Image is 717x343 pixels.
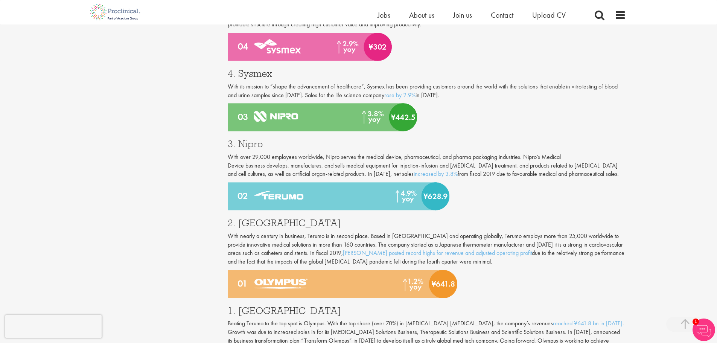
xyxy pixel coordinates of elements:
h3: 3. Nipro [228,139,626,149]
h3: 2. [GEOGRAPHIC_DATA] [228,218,626,228]
p: With over 29,000 employees worldwide, Nipro serves the medical device, pharmaceutical, and pharma... [228,153,626,179]
iframe: reCAPTCHA [5,315,102,338]
h3: 4. Sysmex [228,69,626,78]
p: With its mission to “shape the advancement of healthcare”, Sysmex has been providing customers ar... [228,82,626,100]
a: Upload CV [532,10,566,20]
h3: 1. [GEOGRAPHIC_DATA] [228,306,626,316]
a: About us [409,10,434,20]
a: Join us [453,10,472,20]
a: [PERSON_NAME] posted record highs for revenue and adjusted operating profit [343,249,532,257]
span: 1 [693,319,699,325]
a: rose by 2.9% [384,91,416,99]
a: Jobs [378,10,390,20]
a: reached ¥641.8 bn in [DATE] [553,319,623,327]
a: Contact [491,10,513,20]
p: With nearly a century in business, Terumo is in second place. Based in [GEOGRAPHIC_DATA] and oper... [228,232,626,266]
a: increased by 3.8% [414,170,458,178]
img: Chatbot [693,319,715,341]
